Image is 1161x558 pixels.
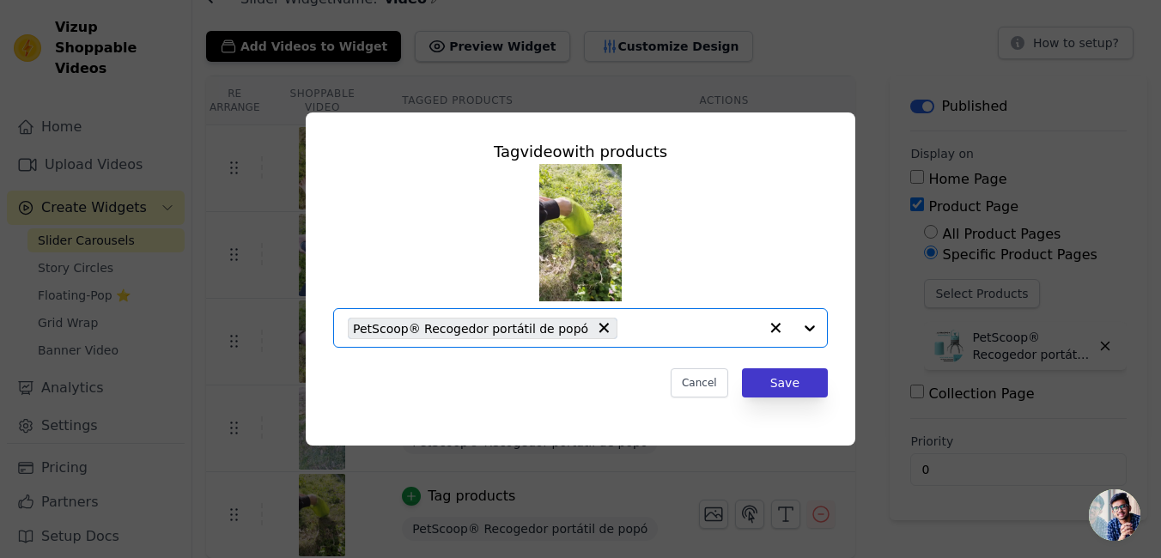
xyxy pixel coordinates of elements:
button: Save [742,368,828,397]
span: PetScoop® Recogedor portátil de popó [353,318,588,338]
button: Cancel [671,368,728,397]
img: vizup-images-fd20.png [539,164,622,301]
div: Chat abierto [1089,489,1140,541]
div: Tag video with products [333,140,828,164]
